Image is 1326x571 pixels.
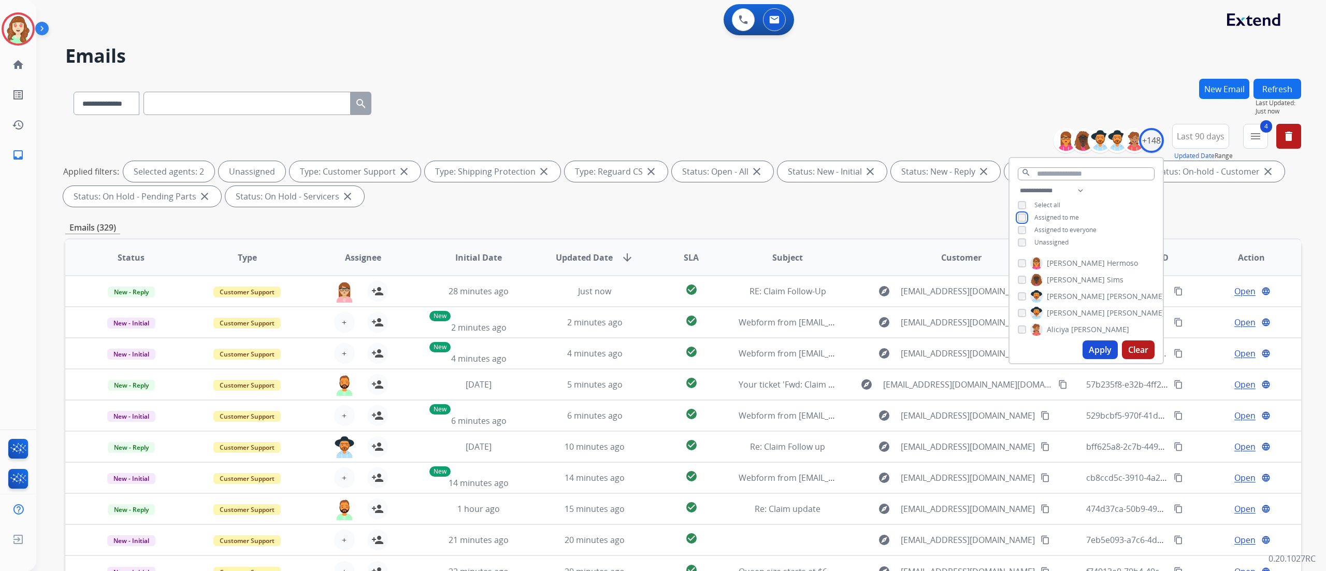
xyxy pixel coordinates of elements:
[750,441,825,452] span: Re: Claim Follow up
[1174,318,1183,327] mat-icon: content_copy
[1086,317,1248,328] span: 104cdb8d-c803-4eed-9de5-dab49ea9e620
[1256,99,1301,107] span: Last Updated:
[860,378,873,391] mat-icon: explore
[1071,324,1129,335] span: [PERSON_NAME]
[1047,258,1105,268] span: [PERSON_NAME]
[341,190,354,203] mat-icon: close
[371,285,384,297] mat-icon: person_add
[213,411,281,422] span: Customer Support
[213,473,281,484] span: Customer Support
[63,165,119,178] p: Applied filters:
[107,349,155,360] span: New - Initial
[466,441,492,452] span: [DATE]
[565,472,625,483] span: 14 minutes ago
[1047,308,1105,318] span: [PERSON_NAME]
[107,473,155,484] span: New - Initial
[334,405,355,426] button: +
[1041,411,1050,420] mat-icon: content_copy
[1261,473,1271,482] mat-icon: language
[342,534,347,546] span: +
[565,503,625,515] span: 15 minutes ago
[739,472,973,483] span: Webform from [EMAIL_ADDRESS][DOMAIN_NAME] on [DATE]
[685,377,698,389] mat-icon: check_circle
[1282,130,1295,142] mat-icon: delete
[213,380,281,391] span: Customer Support
[901,347,1035,360] span: [EMAIL_ADDRESS][DOMAIN_NAME]
[449,534,509,546] span: 21 minutes ago
[1261,504,1271,513] mat-icon: language
[878,440,890,453] mat-icon: explore
[12,119,24,131] mat-icon: history
[213,318,281,329] span: Customer Support
[225,186,364,207] div: Status: On Hold - Servicers
[1086,503,1245,515] span: 474d37ca-50b9-4974-85a6-6be4dbe88ffb
[1234,409,1256,422] span: Open
[1086,534,1245,546] span: 7eb5e093-a7c6-4d41-81ec-7832c7793ce9
[371,472,384,484] mat-icon: person_add
[901,534,1035,546] span: [EMAIL_ADDRESS][DOMAIN_NAME]
[538,165,550,178] mat-icon: close
[901,503,1035,515] span: [EMAIL_ADDRESS][DOMAIN_NAME]
[1234,285,1256,297] span: Open
[1174,152,1215,160] button: Updated Date
[238,251,257,264] span: Type
[1047,275,1105,285] span: [PERSON_NAME]
[1107,275,1123,285] span: Sims
[334,281,355,303] img: agent-avatar
[108,442,155,453] span: New - Reply
[685,501,698,513] mat-icon: check_circle
[213,349,281,360] span: Customer Support
[1086,348,1245,359] span: 5030327e-930d-41f5-aeae-688aa5e773d9
[1174,504,1183,513] mat-icon: content_copy
[342,472,347,484] span: +
[371,347,384,360] mat-icon: person_add
[1261,380,1271,389] mat-icon: language
[345,251,381,264] span: Assignee
[578,285,611,297] span: Just now
[342,347,347,360] span: +
[334,312,355,333] button: +
[334,467,355,488] button: +
[685,315,698,327] mat-icon: check_circle
[567,379,623,390] span: 5 minutes ago
[556,251,613,264] span: Updated Date
[685,346,698,358] mat-icon: check_circle
[901,285,1035,297] span: [EMAIL_ADDRESS][DOMAIN_NAME]
[334,343,355,364] button: +
[777,161,887,182] div: Status: New - Initial
[672,161,773,182] div: Status: Open - All
[371,378,384,391] mat-icon: person_add
[1086,472,1244,483] span: cb8ccd5c-3910-4a26-b9ed-afd9a7303e57
[108,504,155,515] span: New - Reply
[901,440,1035,453] span: [EMAIL_ADDRESS][DOMAIN_NAME]
[290,161,421,182] div: Type: Customer Support
[878,347,890,360] mat-icon: explore
[565,161,668,182] div: Type: Reguard CS
[118,251,145,264] span: Status
[1122,340,1155,359] button: Clear
[429,404,451,415] p: New
[425,161,560,182] div: Type: Shipping Protection
[739,410,973,421] span: Webform from [EMAIL_ADDRESS][DOMAIN_NAME] on [DATE]
[1083,340,1118,359] button: Apply
[901,409,1035,422] span: [EMAIL_ADDRESS][DOMAIN_NAME]
[1261,287,1271,296] mat-icon: language
[213,442,281,453] span: Customer Support
[1172,124,1229,149] button: Last 90 days
[685,283,698,296] mat-icon: check_circle
[342,409,347,422] span: +
[398,165,410,178] mat-icon: close
[750,285,826,297] span: RE: Claim Follow-Up
[107,318,155,329] span: New - Initial
[355,97,367,110] mat-icon: search
[645,165,657,178] mat-icon: close
[334,374,355,396] img: agent-avatar
[371,534,384,546] mat-icon: person_add
[429,466,451,477] p: New
[1107,291,1165,302] span: [PERSON_NAME]
[1174,411,1183,420] mat-icon: content_copy
[567,317,623,328] span: 2 minutes ago
[891,161,1000,182] div: Status: New - Reply
[1174,535,1183,545] mat-icon: content_copy
[334,436,355,458] img: agent-avatar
